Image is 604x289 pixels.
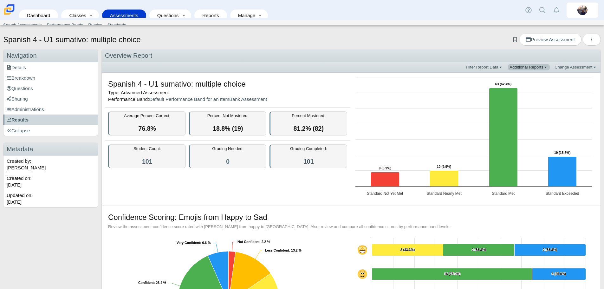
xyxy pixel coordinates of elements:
tspan: Confident [138,281,154,285]
path: Confident, 6. Standard Exceeded. [532,268,586,280]
div: Updated on: [3,190,98,207]
text: 2 (33.3%) [471,248,486,252]
text: 9 (8.9%) [379,166,391,170]
div: Grading Completed: [270,144,347,168]
a: Collapse [3,125,98,136]
div: Created by: [PERSON_NAME] [3,156,98,173]
text: Standard Exceeded [546,191,579,196]
h3: Metadata [3,143,98,156]
path: Very Confident, 2. Standard Exceeded. [514,244,586,256]
text: : 2.2 % [237,240,270,244]
img: Carmen School of Science & Technology [3,3,16,16]
path: Very Confident, 2. Standard Met. [443,244,514,256]
a: Reports [198,10,224,21]
text: 10 (9.9%) [437,165,451,168]
a: Details [3,62,98,73]
span: 18.8% (19) [213,125,243,132]
span: Collapse [7,128,30,133]
text: 18 (75.0%) [444,272,460,276]
a: Toggle expanded [87,10,96,21]
span: Very Confident [358,245,367,255]
h2: Confidence Scoring: Emojis from Happy to Sad [108,212,267,223]
time: Sep 29, 2024 at 10:25 AM [7,199,22,205]
a: 101 [303,158,314,165]
span: Results [7,117,29,122]
a: 101 [142,158,153,165]
span: Preview Assessment [526,37,575,42]
a: Manage [233,10,256,21]
span: Questions [7,86,33,91]
text: : 13.2 % [265,248,302,252]
a: Toggle expanded [256,10,265,21]
path: Very Confident, 2. Standard Nearly Met. [372,244,443,256]
text: 19 (18.8%) [554,151,570,154]
a: Breakdown [3,73,98,83]
a: 0 [226,158,230,165]
div: Student Count: [108,144,186,168]
tspan: Very Confident [177,241,200,245]
span: Confident [358,269,367,279]
text: 2 (33.3%) [542,248,557,252]
path: Standard Nearly Met, 10. Overall Assessment Performance. [430,170,458,186]
time: Sep 29, 2024 at 10:25 AM [7,182,22,187]
a: Rubrics [86,20,105,30]
dd: Type: Advanced Assessment Performance Band: [105,74,350,108]
a: Results [3,115,98,125]
a: Carmen School of Science & Technology [3,12,16,17]
button: More options [583,33,601,46]
span: 76.8% [139,125,156,132]
span: Sharing [7,96,28,102]
h1: Spanish 4 - U1 sumativo: multiple choice [3,34,141,45]
path: Standard Met, 63. Overall Assessment Performance. [489,88,517,186]
span: Breakdown [7,75,35,81]
div: Average Percent Correct: [108,111,186,135]
div: Grading Needed: [189,144,267,168]
div: Percent Mastered: [270,111,347,135]
a: Add bookmark [512,37,518,42]
a: Classes [64,10,87,21]
a: Preview Assessment [519,33,581,46]
a: Change Assessment [553,64,599,70]
a: Filter Report Data [464,64,505,70]
span: Details [7,65,26,70]
h1: Spanish 4 - U1 sumativo: multiple choice [108,79,246,89]
a: Standards [105,20,128,30]
text: 63 (62.4%) [495,82,511,86]
path: Confident, 18. Standard Met. [372,268,532,280]
a: Dashboard [22,10,55,21]
a: Sharing [3,94,98,104]
text: Standard Nearly Met [426,191,462,196]
a: Administrations [3,104,98,115]
span: Navigation [7,52,37,59]
a: Performance Bands [44,20,86,30]
span: Administrations [7,107,44,112]
text: Standard Not Yet Met [367,191,403,196]
a: Additional Reports [508,64,550,70]
span: 81.2% (82) [294,125,324,132]
div: Chart. Highcharts interactive chart. [352,74,598,201]
text: : 26.4 % [138,281,166,285]
text: Standard Met [492,191,515,196]
path: Standard Exceeded, 19. Overall Assessment Performance. [548,156,576,186]
a: Default Performance Band for an ItemBank Assessment [149,96,267,102]
a: Search Assessments [1,20,44,30]
img: britta.barnhart.NdZ84j [577,5,588,15]
text: 2 (33.3%) [400,248,415,252]
a: Toggle expanded [179,10,188,21]
tspan: Not Confident [237,240,260,244]
div: Review the assessment confidence score rated with [PERSON_NAME] from happy to [GEOGRAPHIC_DATA]. ... [108,224,594,230]
text: 6 (25.0%) [551,272,566,276]
a: britta.barnhart.NdZ84j [567,3,598,18]
svg: Interactive chart [352,74,595,201]
div: Created on: [3,173,98,190]
a: Alerts [549,3,563,17]
img: star-struck-face.png [358,245,367,255]
div: Percent Not Mastered: [189,111,267,135]
path: Standard Not Yet Met, 9. Overall Assessment Performance. [371,172,399,186]
text: : 6.6 % [177,241,211,245]
tspan: Less Confident [265,248,289,252]
a: Questions [3,83,98,94]
img: slightly-smiling-face.png [358,269,367,279]
div: Overview Report [102,49,601,62]
a: Questions [153,10,179,21]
